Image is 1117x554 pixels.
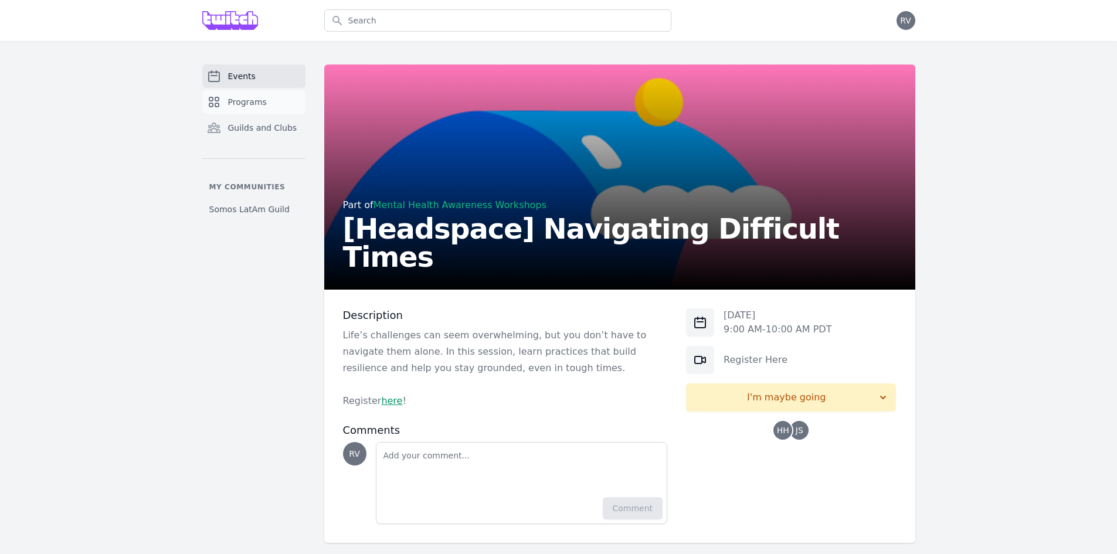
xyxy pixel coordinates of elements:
a: Programs [202,90,305,114]
button: RV [897,11,915,30]
h3: Comments [343,423,668,437]
p: My communities [202,182,305,192]
span: RV [900,16,911,25]
span: Programs [228,96,267,108]
a: here [381,395,402,406]
span: HH [777,426,789,434]
span: Somos LatAm Guild [209,203,290,215]
input: Search [324,9,671,32]
a: Guilds and Clubs [202,116,305,140]
a: Mental Health Awareness Workshops [374,199,546,210]
p: 9:00 AM - 10:00 AM PDT [724,322,831,337]
span: JS [796,426,803,434]
span: I'm maybe going [695,390,877,405]
nav: Sidebar [202,64,305,220]
a: Register Here [724,354,787,365]
h3: Description [343,308,668,322]
span: Guilds and Clubs [228,122,297,134]
img: Grove [202,11,259,30]
button: Comment [603,497,663,519]
button: I'm maybe going [686,383,896,412]
a: Somos LatAm Guild [202,199,305,220]
span: RV [349,450,360,458]
p: Life’s challenges can seem overwhelming, but you don’t have to navigate them alone. In this sessi... [343,327,668,376]
p: [DATE] [724,308,831,322]
a: Events [202,64,305,88]
span: Events [228,70,256,82]
div: Part of [343,198,897,212]
p: Register ! [343,393,668,409]
h2: [Headspace] Navigating Difficult Times [343,215,897,271]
